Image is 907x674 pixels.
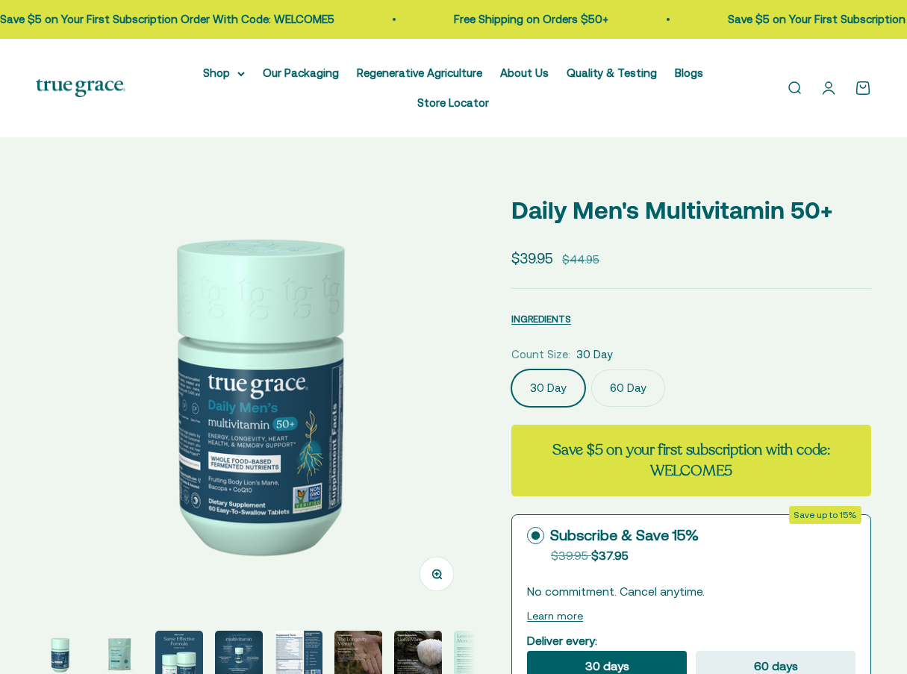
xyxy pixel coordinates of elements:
span: INGREDIENTS [511,313,571,325]
compare-at-price: $44.95 [562,251,599,269]
a: Store Locator [417,96,489,109]
legend: Count Size: [511,346,570,363]
a: Regenerative Agriculture [357,66,482,79]
a: Our Packaging [263,66,339,79]
sale-price: $39.95 [511,247,553,269]
p: Daily Men's Multivitamin 50+ [511,191,871,229]
strong: Save $5 on your first subscription with code: WELCOME5 [552,440,830,481]
a: About Us [500,66,549,79]
button: INGREDIENTS [511,310,571,328]
span: 30 Day [576,346,613,363]
a: Quality & Testing [567,66,657,79]
summary: Shop [203,64,245,82]
img: Daily Men's 50+ Multivitamin [36,173,476,613]
a: Free Shipping on Orders $50+ [450,13,605,25]
a: Blogs [675,66,703,79]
